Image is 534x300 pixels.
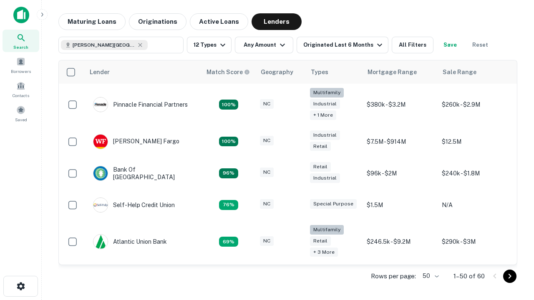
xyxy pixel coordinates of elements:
td: N/A [438,189,513,221]
div: NC [260,167,274,177]
span: Contacts [13,92,29,99]
div: Matching Properties: 14, hasApolloMatch: undefined [219,168,238,178]
div: Matching Properties: 10, hasApolloMatch: undefined [219,237,238,247]
div: NC [260,199,274,209]
div: Matching Properties: 15, hasApolloMatch: undefined [219,137,238,147]
span: Search [13,44,28,50]
button: Originations [129,13,186,30]
p: Rows per page: [371,271,416,281]
th: Geography [256,60,306,84]
img: picture [93,235,108,249]
div: Lender [90,67,110,77]
th: Mortgage Range [363,60,438,84]
div: NC [260,99,274,109]
div: Special Purpose [310,199,357,209]
button: Any Amount [235,37,293,53]
th: Lender [85,60,202,84]
div: Atlantic Union Bank [93,234,167,249]
button: Active Loans [190,13,248,30]
div: 50 [419,270,440,282]
a: Search [3,30,39,52]
div: Multifamily [310,88,344,97]
a: Borrowers [3,54,39,76]
img: picture [93,97,108,112]
button: Lenders [252,13,302,30]
div: + 3 more [310,247,338,257]
div: Geography [261,67,293,77]
td: $96k - $2M [363,157,438,189]
td: $290k - $3M [438,221,513,263]
th: Sale Range [438,60,513,84]
td: $240k - $1.8M [438,157,513,189]
img: picture [93,135,108,149]
a: Saved [3,102,39,125]
div: Retail [310,236,331,246]
div: Retail [310,142,331,151]
h6: Match Score [207,67,248,77]
span: [PERSON_NAME][GEOGRAPHIC_DATA], [GEOGRAPHIC_DATA] [73,41,135,49]
button: Originated Last 6 Months [297,37,388,53]
div: Types [311,67,328,77]
div: Retail [310,162,331,172]
div: Industrial [310,173,340,183]
div: [PERSON_NAME] Fargo [93,134,179,149]
img: capitalize-icon.png [13,7,29,23]
div: Matching Properties: 26, hasApolloMatch: undefined [219,100,238,110]
div: NC [260,236,274,246]
button: Reset [467,37,494,53]
button: All Filters [392,37,433,53]
img: picture [93,166,108,180]
div: Industrial [310,99,340,109]
div: Originated Last 6 Months [303,40,385,50]
div: Capitalize uses an advanced AI algorithm to match your search with the best lender. The match sco... [207,67,250,77]
button: Save your search to get updates of matches that match your search criteria. [437,37,463,53]
div: Pinnacle Financial Partners [93,97,188,112]
td: $380k - $3.2M [363,84,438,126]
div: Bank Of [GEOGRAPHIC_DATA] [93,166,193,181]
td: $260k - $2.9M [438,84,513,126]
div: Industrial [310,130,340,140]
span: Borrowers [11,68,31,75]
td: $7.5M - $914M [363,126,438,157]
button: Go to next page [503,270,516,283]
div: Matching Properties: 11, hasApolloMatch: undefined [219,200,238,210]
img: picture [93,198,108,212]
td: $1.5M [363,189,438,221]
iframe: Chat Widget [492,233,534,273]
span: Saved [15,116,27,123]
td: $12.5M [438,126,513,157]
div: Multifamily [310,225,344,235]
button: Maturing Loans [58,13,126,30]
th: Capitalize uses an advanced AI algorithm to match your search with the best lender. The match sco... [202,60,256,84]
td: $246.5k - $9.2M [363,221,438,263]
div: Self-help Credit Union [93,197,175,212]
a: Contacts [3,78,39,100]
p: 1–50 of 60 [453,271,485,281]
div: Mortgage Range [368,67,417,77]
th: Types [306,60,363,84]
button: 12 Types [187,37,232,53]
div: Sale Range [443,67,476,77]
div: + 1 more [310,110,336,120]
div: NC [260,136,274,145]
